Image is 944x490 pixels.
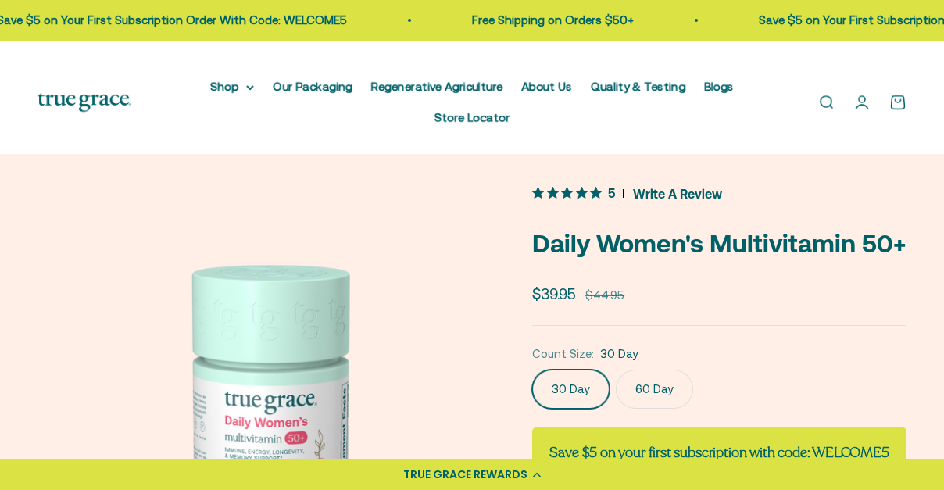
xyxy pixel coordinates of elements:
[403,467,527,483] div: TRUE GRACE REWARDS
[371,80,502,93] a: Regenerative Agriculture
[471,13,633,27] a: Free Shipping on Orders $50+
[521,80,572,93] a: About Us
[210,77,254,96] summary: Shop
[549,443,889,462] strong: Save $5 on your first subscription with code: WELCOME5
[434,111,510,124] a: Store Locator
[704,80,734,93] a: Blogs
[591,80,685,93] a: Quality & Testing
[600,345,638,363] span: 30 Day
[532,345,594,363] legend: Count Size:
[608,184,615,200] span: 5
[633,181,722,205] span: Write A Review
[585,286,624,305] compare-at-price: $44.95
[273,80,352,93] a: Our Packaging
[532,282,576,306] sale-price: $39.95
[532,181,722,205] button: 5 out 5 stars rating in total 8 reviews. Jump to reviews.
[532,224,906,263] p: Daily Women's Multivitamin 50+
